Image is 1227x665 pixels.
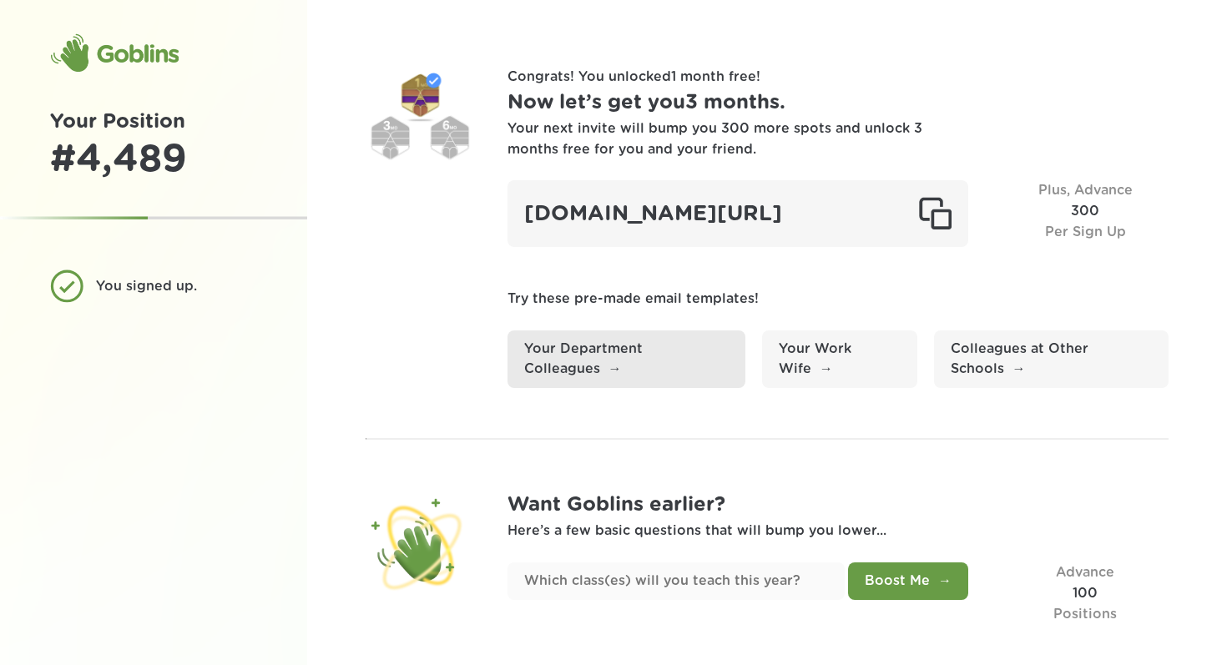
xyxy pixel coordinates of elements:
p: Try these pre-made email templates! [507,289,1169,310]
div: 100 [1002,562,1169,624]
div: You signed up. [96,276,245,297]
span: Plus, Advance [1038,184,1133,197]
span: Per Sign Up [1045,225,1126,239]
p: Congrats! You unlocked 1 month free ! [507,67,1169,88]
a: Your Department Colleagues [507,330,745,389]
div: [DOMAIN_NAME][URL] [507,180,969,247]
span: Positions [1053,607,1117,621]
button: Boost Me [848,562,968,600]
h1: Your Position [50,107,257,138]
div: Goblins [50,33,179,73]
a: Your Work Wife [762,330,917,389]
div: 300 [1002,180,1169,247]
h1: Want Goblins earlier? [507,490,1169,521]
input: Which class(es) will you teach this year? [507,562,846,600]
p: Here’s a few basic questions that will bump you lower... [507,521,1169,542]
a: Colleagues at Other Schools [934,330,1169,389]
div: # 4,489 [50,138,257,183]
h1: Now let’s get you 3 months . [507,88,1169,118]
div: Your next invite will bump you 300 more spots and unlock 3 months free for you and your friend. [507,118,925,160]
span: Advance [1056,566,1114,579]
